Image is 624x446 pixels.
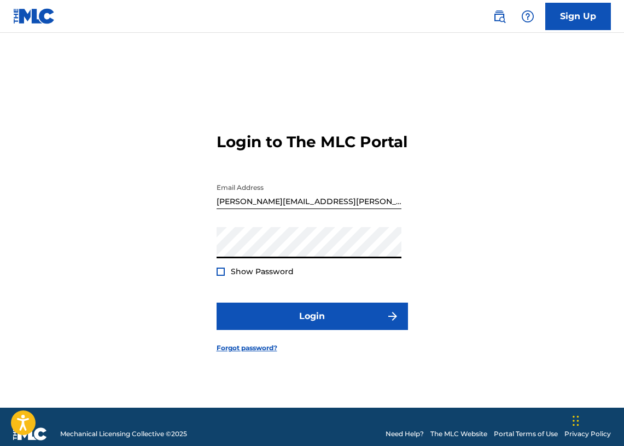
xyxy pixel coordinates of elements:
div: Help [517,5,539,27]
img: search [493,10,506,23]
span: Show Password [231,267,294,276]
a: Sign Up [545,3,611,30]
iframe: Chat Widget [569,393,624,446]
span: Mechanical Licensing Collective © 2025 [60,429,187,439]
a: Need Help? [386,429,424,439]
h3: Login to The MLC Portal [217,132,407,152]
img: MLC Logo [13,8,55,24]
a: Portal Terms of Use [494,429,558,439]
img: help [521,10,534,23]
img: logo [13,427,47,441]
a: Privacy Policy [564,429,611,439]
img: f7272a7cc735f4ea7f67.svg [386,310,399,323]
a: Forgot password? [217,343,277,353]
button: Login [217,303,408,330]
a: The MLC Website [430,429,487,439]
a: Public Search [488,5,510,27]
div: Drag [573,404,579,437]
